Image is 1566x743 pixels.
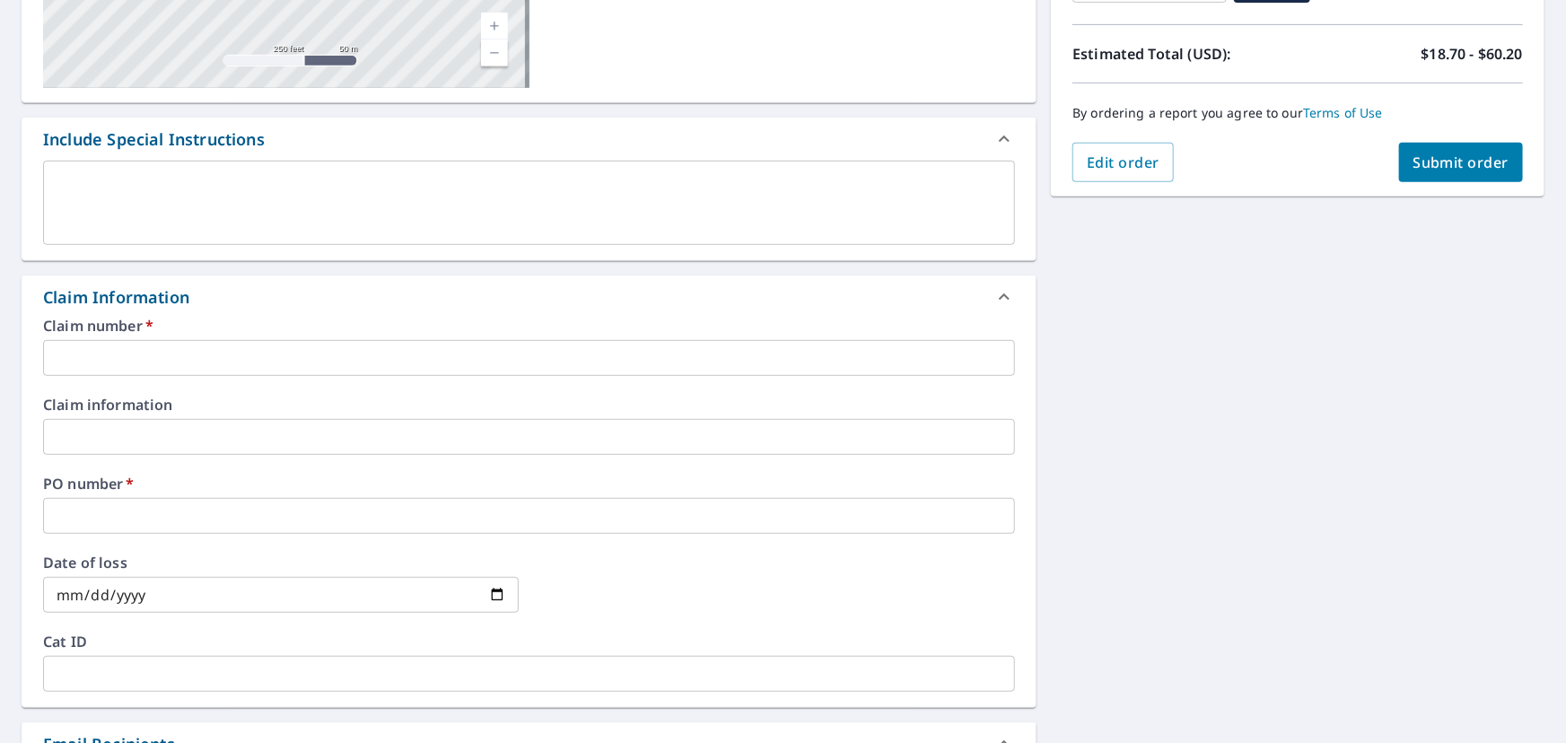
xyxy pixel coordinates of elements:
a: Terms of Use [1303,104,1383,121]
button: Submit order [1399,143,1524,182]
label: Cat ID [43,634,1015,649]
label: Claim number [43,319,1015,333]
p: By ordering a report you agree to our [1072,105,1523,121]
label: PO number [43,476,1015,491]
p: Estimated Total (USD): [1072,43,1298,65]
a: Current Level 17, Zoom Out [481,39,508,66]
div: Claim Information [22,275,1037,319]
label: Date of loss [43,555,519,570]
button: Edit order [1072,143,1174,182]
label: Claim information [43,398,1015,412]
div: Include Special Instructions [43,127,265,152]
span: Submit order [1413,153,1509,172]
a: Current Level 17, Zoom In [481,13,508,39]
p: $18.70 - $60.20 [1422,43,1523,65]
span: Edit order [1087,153,1159,172]
div: Include Special Instructions [22,118,1037,161]
div: Claim Information [43,285,189,310]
